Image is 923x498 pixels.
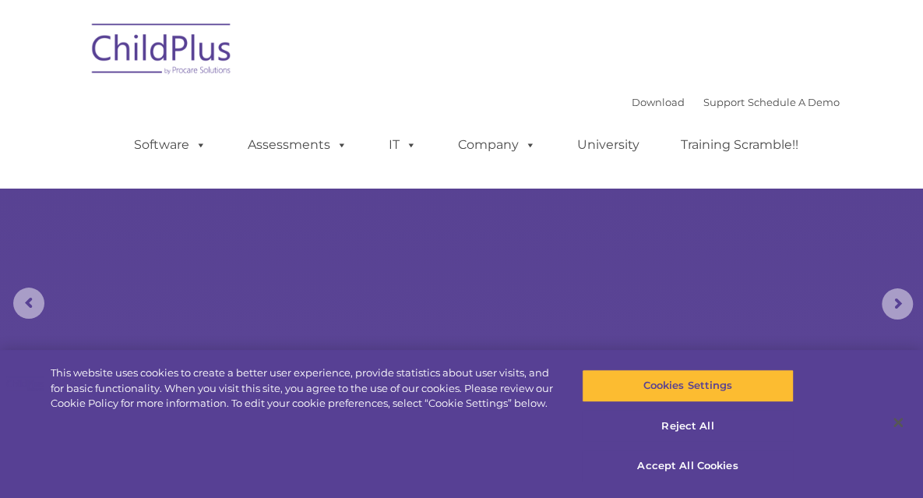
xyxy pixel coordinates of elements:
button: Close [881,405,915,440]
button: Cookies Settings [582,369,794,402]
button: Reject All [582,410,794,443]
div: This website uses cookies to create a better user experience, provide statistics about user visit... [51,366,554,411]
font: | [632,96,840,108]
a: Software [118,129,222,161]
a: Company [442,129,551,161]
span: Phone number [206,167,272,178]
a: Training Scramble!! [665,129,814,161]
a: IT [373,129,432,161]
span: Last name [206,103,253,115]
button: Accept All Cookies [582,450,794,482]
a: Support [703,96,745,108]
a: Assessments [232,129,363,161]
a: Download [632,96,685,108]
a: Schedule A Demo [748,96,840,108]
a: University [562,129,655,161]
img: ChildPlus by Procare Solutions [84,12,240,90]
